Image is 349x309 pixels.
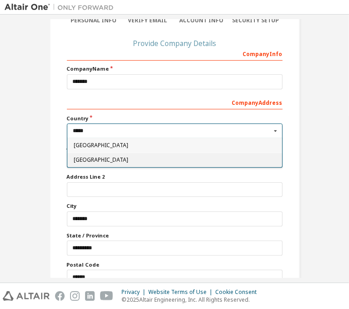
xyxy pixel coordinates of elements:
img: facebook.svg [55,291,65,301]
span: [GEOGRAPHIC_DATA] [73,157,276,163]
span: [GEOGRAPHIC_DATA] [73,143,276,148]
img: altair_logo.svg [3,291,50,301]
p: © 2025 Altair Engineering, Inc. All Rights Reserved. [121,296,262,304]
div: Provide Company Details [67,41,283,46]
label: State / Province [67,232,283,239]
div: Security Setup [228,17,283,24]
img: instagram.svg [70,291,80,301]
div: Website Terms of Use [148,288,215,296]
label: Country [67,115,283,122]
div: Account Info [175,17,229,24]
label: Address Line 2 [67,173,283,180]
label: Company Name [67,65,283,72]
div: Personal Info [67,17,121,24]
img: Altair One [5,3,118,12]
img: youtube.svg [100,291,113,301]
div: Verify Email [121,17,175,24]
div: Privacy [121,288,148,296]
img: linkedin.svg [85,291,95,301]
div: Cookie Consent [215,288,262,296]
label: City [67,202,283,210]
label: Postal Code [67,261,283,268]
div: Company Address [67,95,283,109]
div: Company Info [67,46,283,61]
